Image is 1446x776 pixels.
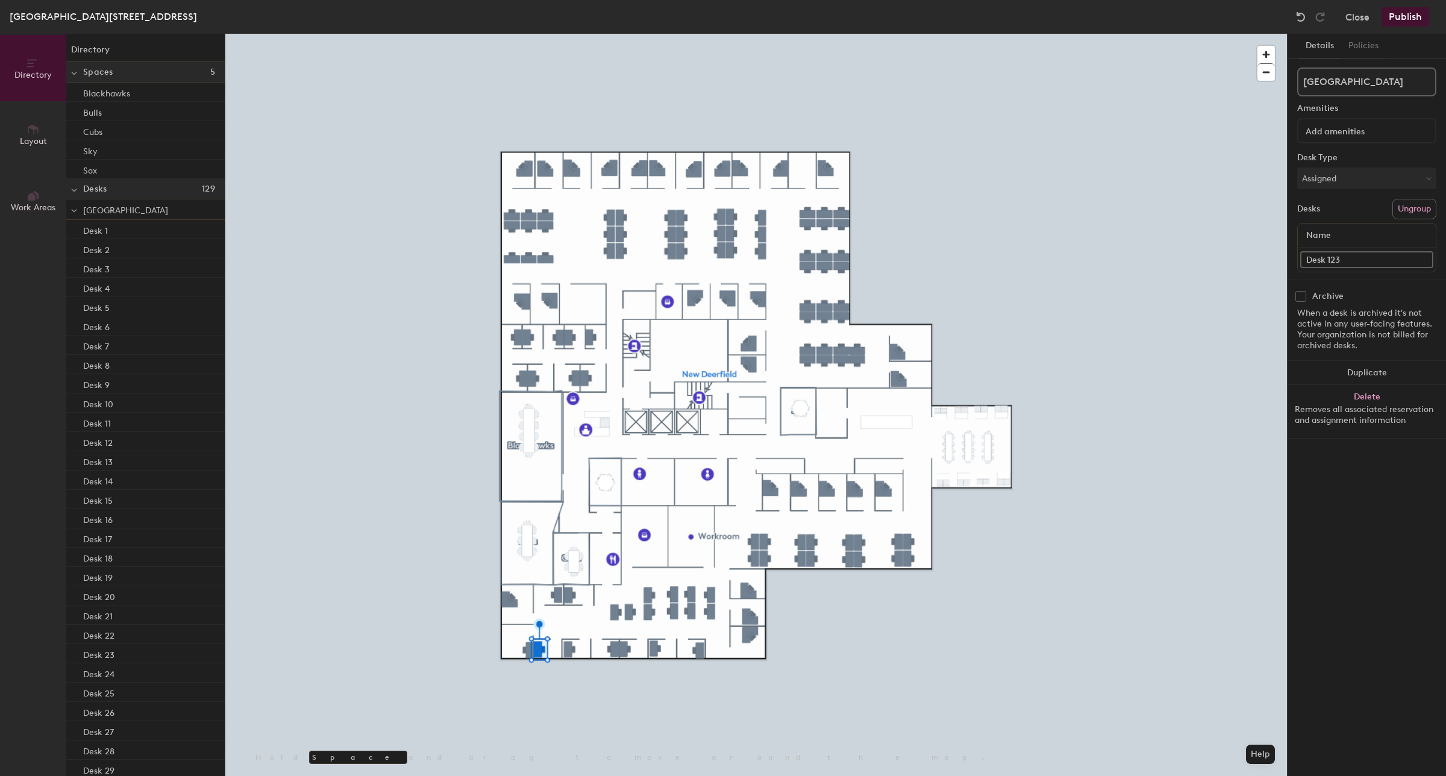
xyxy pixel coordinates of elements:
span: 129 [202,184,215,194]
div: Archive [1312,292,1344,301]
p: Bulls [83,104,102,118]
button: Duplicate [1288,361,1446,385]
p: Desk 17 [83,531,112,545]
p: Desk 21 [83,608,113,622]
p: Desk 11 [83,415,111,429]
span: Layout [20,136,47,146]
p: Desk 27 [83,724,114,737]
span: [GEOGRAPHIC_DATA] [83,205,168,216]
p: Desk 1 [83,222,108,236]
button: Assigned [1297,167,1436,189]
span: Name [1300,225,1337,246]
p: Desk 16 [83,512,113,525]
span: 5 [210,67,215,77]
h1: Directory [66,43,225,62]
div: Desk Type [1297,153,1436,163]
p: Desk 14 [83,473,113,487]
span: Work Areas [11,202,55,213]
p: Desk 4 [83,280,110,294]
input: Unnamed desk [1300,251,1433,268]
p: Desk 23 [83,646,114,660]
p: Desk 6 [83,319,110,333]
input: Add amenities [1303,123,1412,137]
span: Desks [83,184,107,194]
button: Close [1345,7,1369,27]
button: DeleteRemoves all associated reservation and assignment information [1288,385,1446,438]
p: Desk 5 [83,299,110,313]
div: Amenities [1297,104,1436,113]
p: Sox [83,162,97,176]
p: Cubs [83,124,102,137]
p: Desk 9 [83,377,110,390]
p: Desk 8 [83,357,110,371]
div: Removes all associated reservation and assignment information [1295,404,1439,426]
p: Desk 18 [83,550,113,564]
p: Desk 28 [83,743,114,757]
p: Desk 12 [83,434,113,448]
button: Help [1246,745,1275,764]
p: Desk 26 [83,704,114,718]
p: Blackhawks [83,85,130,99]
button: Policies [1341,34,1386,58]
p: Desk 20 [83,589,115,602]
p: Desk 2 [83,242,110,255]
p: Desk 24 [83,666,114,680]
img: Redo [1314,11,1326,23]
span: Directory [14,70,52,80]
p: Sky [83,143,98,157]
button: Ungroup [1392,199,1436,219]
button: Details [1298,34,1341,58]
span: Spaces [83,67,113,77]
p: Desk 13 [83,454,113,468]
p: Desk 29 [83,762,114,776]
p: Desk 19 [83,569,113,583]
button: Publish [1382,7,1429,27]
p: Desk 10 [83,396,113,410]
div: When a desk is archived it's not active in any user-facing features. Your organization is not bil... [1297,308,1436,351]
div: [GEOGRAPHIC_DATA][STREET_ADDRESS] [10,9,197,24]
p: Desk 15 [83,492,113,506]
p: Desk 25 [83,685,114,699]
p: Desk 3 [83,261,110,275]
div: Desks [1297,204,1320,214]
img: Undo [1295,11,1307,23]
p: Desk 7 [83,338,109,352]
p: Desk 22 [83,627,114,641]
